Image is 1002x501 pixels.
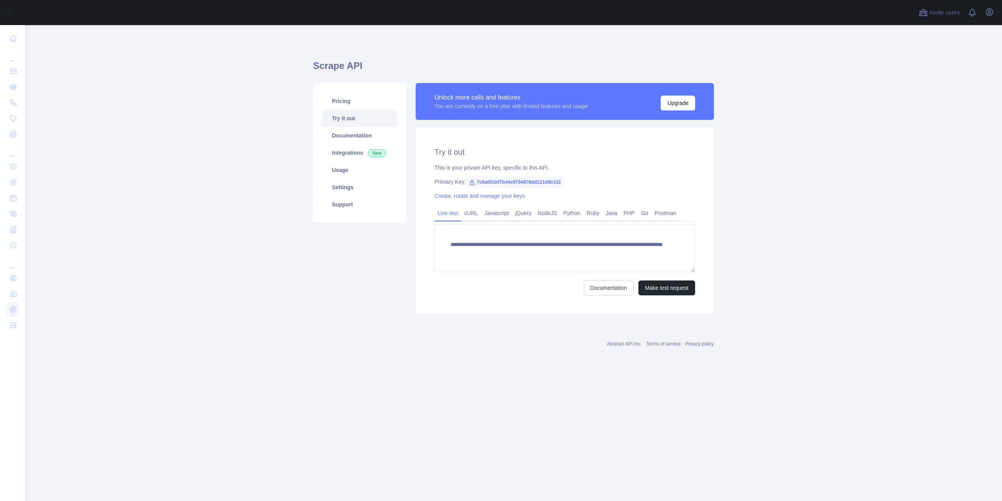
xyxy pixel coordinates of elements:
a: Go [638,207,652,219]
a: Usage [323,161,397,179]
a: Pricing [323,92,397,110]
a: Support [323,196,397,213]
a: NodeJS [534,207,560,219]
a: jQuery [512,207,534,219]
h1: Scrape API [313,60,714,78]
span: Invite users [930,8,960,17]
a: Postman [652,207,679,219]
button: Upgrade [661,96,695,110]
button: Make test request [638,280,695,295]
div: Unlock more calls and features [434,93,588,102]
h2: Try it out [434,147,695,157]
a: Live test [434,207,461,219]
div: This is your private API key, specific to this API. [434,164,695,172]
a: Integrations New [323,144,397,161]
a: Java [603,207,621,219]
a: Javascript [481,207,512,219]
a: Try it out [323,110,397,127]
a: PHP [620,207,638,219]
a: Python [560,207,584,219]
a: Documentation [584,280,634,295]
span: 7c8a001bf7b44e9794978dd121d8b102 [466,176,564,188]
div: ... [6,47,19,63]
span: New [368,149,386,157]
a: Privacy policy [685,341,714,347]
a: Abstract API Inc. [607,341,642,347]
a: Documentation [323,127,397,144]
div: Primary Key: [434,178,695,186]
a: Ruby [584,207,603,219]
a: Terms of service [646,341,680,347]
div: ... [6,254,19,269]
a: Settings [323,179,397,196]
a: Create, rotate and manage your keys [434,193,525,199]
div: You are currently on a free plan with limited features and usage [434,102,588,110]
a: cURL [461,207,481,219]
button: Invite users [917,6,961,19]
div: ... [6,143,19,158]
